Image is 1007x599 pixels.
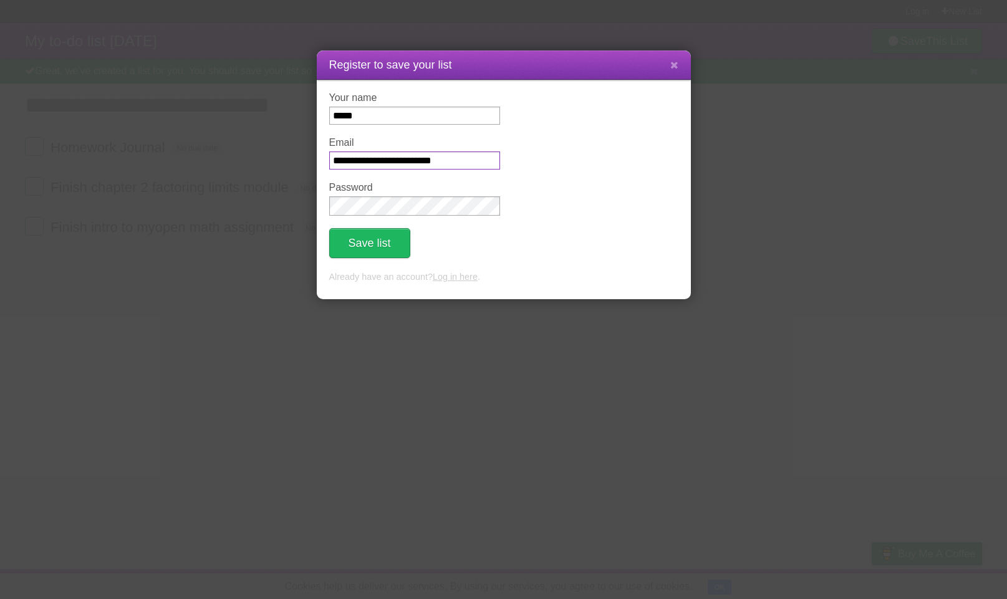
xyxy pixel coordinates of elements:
a: Log in here [433,272,478,282]
button: Save list [329,228,410,258]
label: Password [329,182,500,193]
h1: Register to save your list [329,57,678,74]
label: Your name [329,92,500,103]
label: Email [329,137,500,148]
p: Already have an account? . [329,271,678,284]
